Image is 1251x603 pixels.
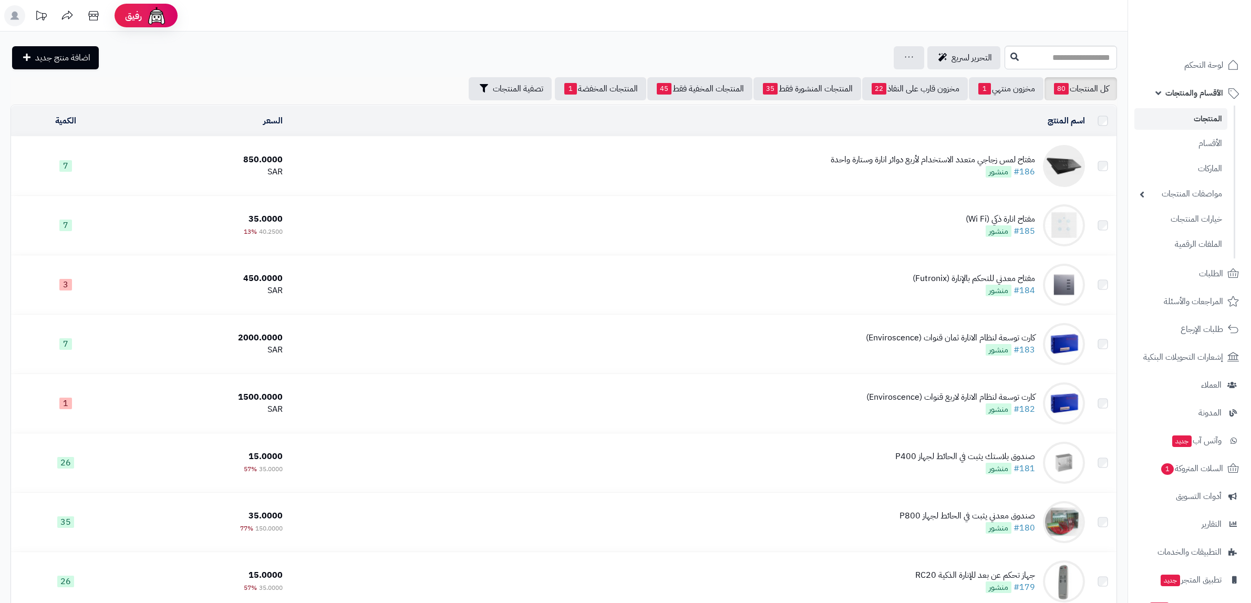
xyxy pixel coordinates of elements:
[555,77,646,100] a: المنتجات المخفضة1
[1134,183,1227,205] a: مواصفات المنتجات
[915,569,1035,581] div: جهاز تحكم عن بعد للإنارة الذكية RC20
[125,9,142,22] span: رفيق
[125,403,283,415] div: SAR
[564,83,577,95] span: 1
[1043,501,1085,543] img: صندوق معدني يثبت في الحائط لجهاز P800
[244,227,257,236] span: 13%
[1160,461,1223,476] span: السلات المتروكة
[1134,428,1245,453] a: وآتس آبجديد
[1134,345,1245,370] a: إشعارات التحويلات البنكية
[1172,435,1192,447] span: جديد
[249,450,283,463] span: 15.0000
[1161,463,1174,475] span: 1
[900,510,1035,522] div: صندوق معدني يثبت في الحائط لجهاز P800
[146,5,167,26] img: ai-face.png
[927,46,1000,69] a: التحرير لسريع
[1043,382,1085,424] img: كارت توسعة لنظام الانارة لاربع قنوات (Enviroscence)
[1043,204,1085,246] img: مفتاح انارة ذكي (Wi Fi)
[1014,165,1035,178] a: #186
[986,285,1011,296] span: منشور
[1045,77,1117,100] a: كل المنتجات80
[125,273,283,285] div: 450.0000
[1134,158,1227,180] a: الماركات
[986,463,1011,474] span: منشور
[986,166,1011,178] span: منشور
[1202,517,1222,532] span: التقارير
[986,581,1011,593] span: منشور
[1134,261,1245,286] a: الطلبات
[913,273,1035,285] div: مفتاح معدني للتحكم بالإنارة (Futronix)
[249,213,283,225] span: 35.0000
[259,583,283,592] span: 35.0000
[1134,567,1245,592] a: تطبيق المتجرجديد
[986,225,1011,237] span: منشور
[125,154,283,166] div: 850.0000
[125,166,283,178] div: SAR
[1184,58,1223,72] span: لوحة التحكم
[1134,317,1245,342] a: طلبات الإرجاع
[1014,284,1035,297] a: #184
[986,403,1011,415] span: منشور
[59,220,72,231] span: 7
[59,398,72,409] span: 1
[57,576,74,587] span: 26
[1134,108,1227,130] a: المنتجات
[1014,462,1035,475] a: #181
[1157,545,1222,559] span: التطبيقات والخدمات
[895,451,1035,463] div: صندوق بلاستك يثبت في الحائط لجهاز P400
[986,344,1011,356] span: منشور
[125,344,283,356] div: SAR
[1160,573,1222,587] span: تطبيق المتجر
[1048,115,1085,127] a: اسم المنتج
[35,51,90,64] span: اضافة منتج جديد
[244,583,257,592] span: 57%
[1043,442,1085,484] img: صندوق بلاستك يثبت في الحائط لجهاز P400
[1134,539,1245,565] a: التطبيقات والخدمات
[657,83,671,95] span: 45
[249,569,283,581] span: 15.0000
[57,516,74,528] span: 35
[1043,145,1085,187] img: مفتاح لمس زجاجي متعدد الاستخدام لأربع دوائر انارة وستارة واحدة
[1014,522,1035,534] a: #180
[255,524,283,533] span: 150.0000
[1161,575,1180,586] span: جديد
[1134,484,1245,509] a: أدوات التسويق
[1014,403,1035,415] a: #182
[1143,350,1223,365] span: إشعارات التحويلات البنكية
[1043,560,1085,602] img: جهاز تحكم عن بعد للإنارة الذكية RC20
[966,213,1035,225] div: مفتاح انارة ذكي (Wi Fi)
[1134,372,1245,398] a: العملاء
[1171,433,1222,448] span: وآتس آب
[1181,322,1223,337] span: طلبات الإرجاع
[872,83,886,95] span: 22
[1043,264,1085,306] img: مفتاح معدني للتحكم بالإنارة (Futronix)
[1134,289,1245,314] a: المراجعات والأسئلة
[1199,266,1223,281] span: الطلبات
[1014,225,1035,237] a: #185
[1054,83,1069,95] span: 80
[240,524,253,533] span: 77%
[125,391,283,403] div: 1500.0000
[55,115,76,127] a: الكمية
[1134,132,1227,155] a: الأقسام
[493,82,543,95] span: تصفية المنتجات
[978,83,991,95] span: 1
[57,457,74,469] span: 26
[59,160,72,172] span: 7
[952,51,992,64] span: التحرير لسريع
[969,77,1043,100] a: مخزون منتهي1
[12,46,99,69] a: اضافة منتج جديد
[263,115,283,127] a: السعر
[753,77,861,100] a: المنتجات المنشورة فقط35
[469,77,552,100] button: تصفية المنتجات
[1201,378,1222,392] span: العملاء
[986,522,1011,534] span: منشور
[1134,233,1227,256] a: الملفات الرقمية
[1134,208,1227,231] a: خيارات المنتجات
[831,154,1035,166] div: مفتاح لمس زجاجي متعدد الاستخدام لأربع دوائر انارة وستارة واحدة
[1180,28,1241,50] img: logo-2.png
[259,227,283,236] span: 40.2500
[125,332,283,344] div: 2000.0000
[1014,344,1035,356] a: #183
[1014,581,1035,594] a: #179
